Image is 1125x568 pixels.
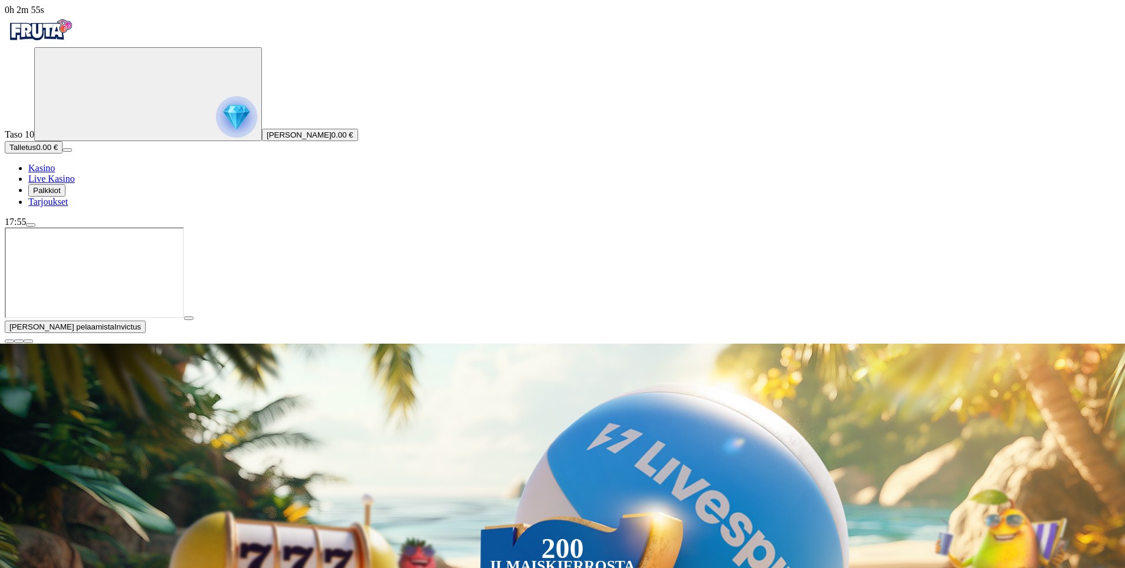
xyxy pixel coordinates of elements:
[332,130,353,139] span: 0.00 €
[5,141,63,154] button: Talletusplus icon0.00 €
[28,184,65,197] button: reward iconPalkkiot
[28,163,55,173] a: diamond iconKasino
[5,217,26,227] span: 17:55
[216,96,257,138] img: reward progress
[5,15,1120,207] nav: Primary
[262,129,358,141] button: [PERSON_NAME]0.00 €
[114,322,141,331] span: Invictus
[5,37,76,47] a: Fruta
[34,47,262,141] button: reward progress
[26,223,35,227] button: menu
[33,186,61,195] span: Palkkiot
[24,340,33,343] button: fullscreen icon
[28,174,75,184] span: Live Kasino
[28,197,68,207] span: Tarjoukset
[5,227,184,318] iframe: Invictus
[63,148,72,152] button: menu
[28,197,68,207] a: gift-inverted iconTarjoukset
[9,322,114,331] span: [PERSON_NAME] pelaamista
[28,174,75,184] a: poker-chip iconLive Kasino
[14,340,24,343] button: chevron-down icon
[5,15,76,45] img: Fruta
[541,541,583,556] div: 200
[9,143,36,152] span: Talletus
[5,129,34,139] span: Taso 10
[5,340,14,343] button: close icon
[28,163,55,173] span: Kasino
[267,130,332,139] span: [PERSON_NAME]
[36,143,58,152] span: 0.00 €
[5,321,146,333] button: [PERSON_NAME] pelaamistaInvictus
[184,316,193,320] button: play icon
[5,5,44,15] span: user session time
